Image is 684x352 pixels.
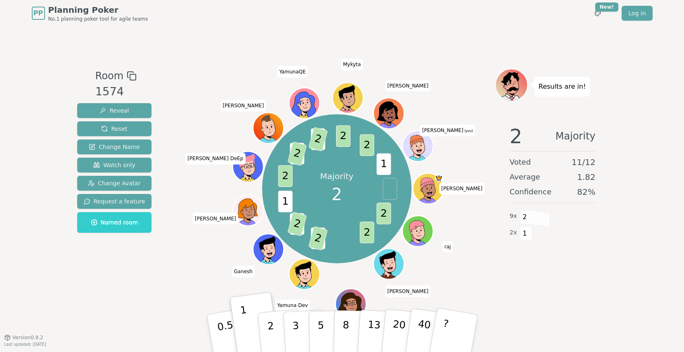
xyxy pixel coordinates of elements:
span: 2 [336,125,350,147]
span: Click to change your name [275,300,310,312]
button: Click to change your avatar [403,132,432,161]
span: Click to change your name [385,80,431,92]
span: 82 % [577,186,595,198]
span: 1 [376,153,391,175]
span: 1 [520,227,530,241]
span: Version 0.9.2 [12,334,43,341]
span: 2 [287,141,307,166]
span: Click to change your name [277,66,308,78]
span: Voted [510,156,531,168]
span: 1.82 [577,171,596,183]
span: 11 / 12 [572,156,596,168]
span: 2 [510,126,523,146]
span: PP [33,8,43,18]
span: Click to change your name [442,241,453,253]
span: No.1 planning poker tool for agile teams [48,16,148,22]
span: Confidence [510,186,551,198]
span: Reveal [99,106,129,115]
button: New! [590,6,605,21]
span: (you) [463,130,473,133]
button: Reset [77,121,152,136]
span: 2 [331,182,342,207]
span: Watch only [93,161,135,169]
span: 2 [287,212,307,236]
span: Click to change your name [341,59,363,71]
span: Average [510,171,540,183]
span: Click to change your name [385,286,431,298]
span: Click to change your name [220,100,266,111]
a: PPPlanning PokerNo.1 planning poker tool for agile teams [32,4,148,22]
a: Log in [622,6,652,21]
span: Majority [556,126,596,146]
button: Reveal [77,103,152,118]
span: Request a feature [84,197,145,206]
p: 1 [239,304,252,349]
span: Change Avatar [88,179,141,187]
span: 2 [376,203,391,224]
button: Watch only [77,158,152,172]
span: Click to change your name [185,153,245,165]
span: Click to change your name [420,125,475,137]
span: 2 [308,226,328,251]
p: Results are in! [539,81,586,92]
span: 2 [278,165,293,187]
span: Reset [101,125,127,133]
span: 2 [520,210,530,224]
span: 2 [308,127,328,151]
button: Change Name [77,139,152,154]
span: Last updated: [DATE] [4,342,46,347]
span: Named room [91,218,138,227]
span: Click to change your name [193,213,238,224]
span: Click to change your name [232,266,255,277]
span: 2 [360,134,374,156]
button: Named room [77,212,152,233]
button: Version0.9.2 [4,334,43,341]
span: 1 [278,191,293,212]
span: 2 [360,222,374,243]
span: Planning Poker [48,4,148,16]
div: 1574 [95,83,137,100]
span: 2 x [510,228,517,237]
button: Change Avatar [77,176,152,191]
div: New! [595,2,619,12]
p: Majority [320,170,354,182]
span: Room [95,69,123,83]
span: Change Name [89,143,140,151]
button: Request a feature [77,194,152,209]
span: Patrick is the host [435,174,443,182]
span: Click to change your name [439,183,485,194]
span: 9 x [510,212,517,221]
